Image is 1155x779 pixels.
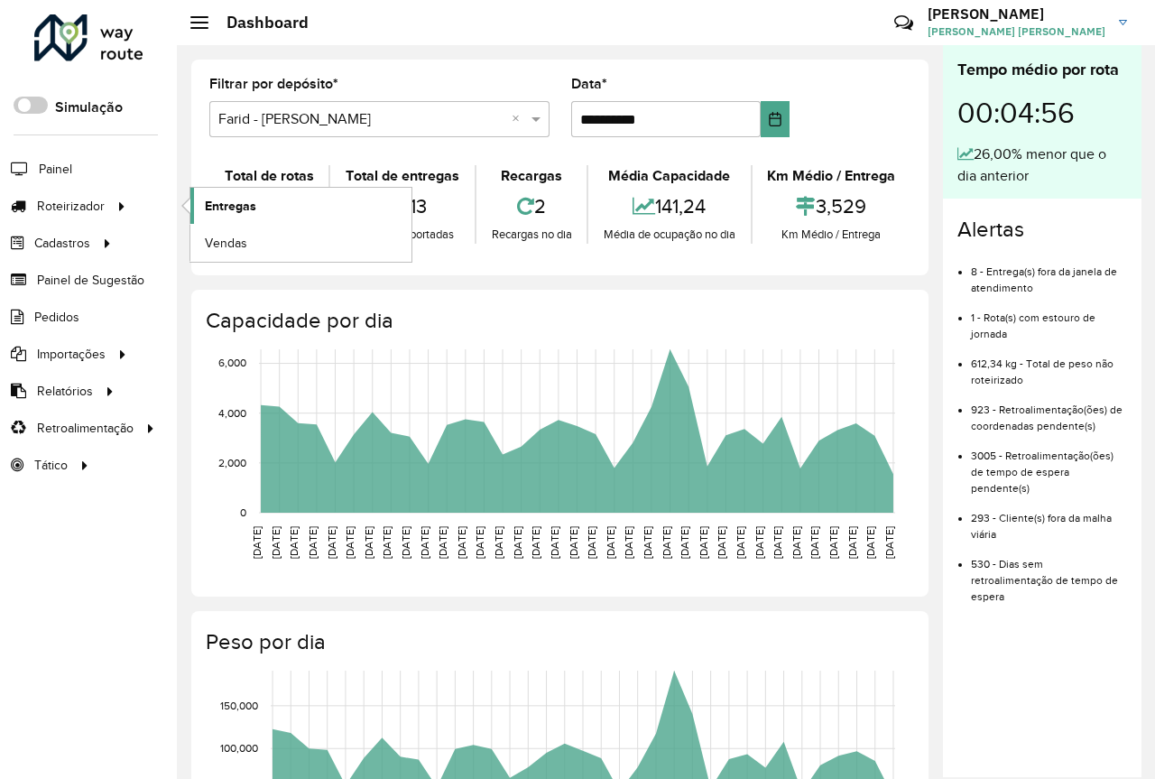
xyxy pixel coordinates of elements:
text: [DATE] [419,526,430,559]
text: [DATE] [883,526,895,559]
text: 100,000 [220,742,258,754]
a: Vendas [190,225,411,261]
h4: Alertas [957,217,1127,243]
text: [DATE] [307,526,319,559]
span: Clear all [512,108,527,130]
text: [DATE] [827,526,839,559]
li: 3005 - Retroalimentação(ões) de tempo de espera pendente(s) [971,434,1127,496]
text: [DATE] [456,526,467,559]
div: 141,24 [593,187,745,226]
li: 293 - Cliente(s) fora da malha viária [971,496,1127,543]
span: Relatórios [37,382,93,401]
div: 00:04:56 [957,82,1127,144]
text: 150,000 [220,700,258,711]
text: [DATE] [344,526,356,559]
div: Total de rotas [214,165,324,187]
span: Tático [34,456,68,475]
div: Km Médio / Entrega [757,226,906,244]
div: Recargas [481,165,582,187]
label: Filtrar por depósito [209,73,338,95]
li: 923 - Retroalimentação(ões) de coordenadas pendente(s) [971,388,1127,434]
span: Pedidos [34,308,79,327]
text: [DATE] [753,526,765,559]
button: Choose Date [761,101,790,137]
div: Média de ocupação no dia [593,226,745,244]
span: Retroalimentação [37,419,134,438]
text: [DATE] [493,526,504,559]
h3: [PERSON_NAME] [928,5,1105,23]
text: 2,000 [218,457,246,468]
text: [DATE] [381,526,393,559]
text: [DATE] [586,526,597,559]
text: [DATE] [326,526,337,559]
text: [DATE] [735,526,746,559]
div: 3,529 [757,187,906,226]
text: [DATE] [772,526,783,559]
text: [DATE] [549,526,560,559]
span: Painel de Sugestão [37,271,144,290]
div: Km Médio / Entrega [757,165,906,187]
text: [DATE] [808,526,820,559]
div: 2 [481,187,582,226]
text: [DATE] [698,526,709,559]
text: [DATE] [474,526,485,559]
li: 8 - Entrega(s) fora da janela de atendimento [971,250,1127,296]
text: 6,000 [218,357,246,369]
text: 4,000 [218,407,246,419]
label: Data [571,73,607,95]
li: 1 - Rota(s) com estouro de jornada [971,296,1127,342]
div: Total de entregas [335,165,469,187]
h4: Capacidade por dia [206,308,910,334]
span: Vendas [205,234,247,253]
h2: Dashboard [208,13,309,32]
text: [DATE] [864,526,876,559]
div: Recargas no dia [481,226,582,244]
span: [PERSON_NAME] [PERSON_NAME] [928,23,1105,40]
text: [DATE] [400,526,411,559]
text: [DATE] [716,526,727,559]
a: Contato Rápido [884,4,923,42]
text: [DATE] [642,526,653,559]
li: 612,34 kg - Total de peso não roteirizado [971,342,1127,388]
span: Painel [39,160,72,179]
a: Entregas [190,188,411,224]
text: [DATE] [512,526,523,559]
div: 26,00% menor que o dia anterior [957,144,1127,187]
text: [DATE] [363,526,374,559]
span: Entregas [205,197,256,216]
text: [DATE] [530,526,541,559]
text: [DATE] [679,526,690,559]
text: [DATE] [661,526,672,559]
text: [DATE] [846,526,858,559]
text: [DATE] [270,526,282,559]
li: 530 - Dias sem retroalimentação de tempo de espera [971,543,1127,605]
text: [DATE] [605,526,616,559]
label: Simulação [55,97,123,118]
text: [DATE] [623,526,634,559]
h4: Peso por dia [206,629,910,655]
div: Tempo médio por rota [957,58,1127,82]
text: [DATE] [568,526,579,559]
text: [DATE] [251,526,263,559]
text: [DATE] [437,526,448,559]
span: Roteirizador [37,197,105,216]
text: [DATE] [790,526,802,559]
text: [DATE] [288,526,300,559]
text: 0 [240,506,246,518]
span: Cadastros [34,234,90,253]
span: Importações [37,345,106,364]
div: Média Capacidade [593,165,745,187]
